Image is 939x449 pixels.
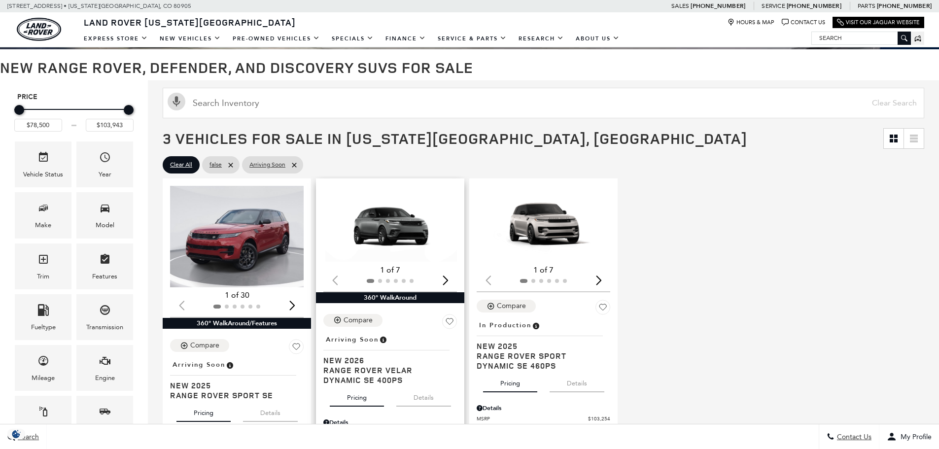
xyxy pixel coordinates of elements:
[163,318,311,329] div: 360° WalkAround/Features
[442,314,457,333] button: Save Vehicle
[170,380,296,390] span: New 2025
[858,2,875,9] span: Parts
[99,169,111,180] div: Year
[99,149,111,169] span: Year
[225,359,234,370] span: Vehicle is preparing for delivery to the retailer. MSRP will be finalized when the vehicle arrive...
[15,141,71,187] div: VehicleVehicle Status
[7,2,191,9] a: [STREET_ADDRESS] • [US_STATE][GEOGRAPHIC_DATA], CO 80905
[37,302,49,322] span: Fueltype
[497,302,526,311] div: Compare
[14,105,24,115] div: Minimum Price
[99,403,111,423] span: Bodystyle
[170,358,304,400] a: Arriving SoonNew 2025Range Rover Sport SE
[323,355,450,365] span: New 2026
[15,345,71,391] div: MileageMileage
[76,396,133,442] div: BodystyleBodystyle
[37,271,49,282] div: Trim
[477,415,610,422] a: MSRP $103,254
[15,396,71,442] div: ColorColor
[96,220,114,231] div: Model
[379,334,387,345] span: Vehicle is preparing for delivery to the retailer. MSRP will be finalized when the vehicle arrive...
[86,119,134,132] input: Maximum
[170,339,229,352] button: Compare Vehicle
[99,302,111,322] span: Transmission
[782,19,825,26] a: Contact Us
[897,433,932,441] span: My Profile
[78,16,302,28] a: Land Rover [US_STATE][GEOGRAPHIC_DATA]
[170,159,192,171] span: Clear All
[78,30,626,47] nav: Main Navigation
[323,186,458,262] img: 2026 LAND ROVER Range Rover Velar Dynamic SE 400PS 1
[289,339,304,358] button: Save Vehicle
[588,415,610,422] span: $103,254
[477,351,603,371] span: Range Rover Sport Dynamic SE 460PS
[14,102,134,132] div: Price
[835,433,871,441] span: Contact Us
[477,415,588,422] span: MSRP
[99,200,111,220] span: Model
[31,322,56,333] div: Fueltype
[76,294,133,340] div: TransmissionTransmission
[477,300,536,312] button: Compare Vehicle
[439,269,452,291] div: Next slide
[99,352,111,373] span: Engine
[176,400,231,422] button: pricing tab
[209,159,222,171] span: false
[15,243,71,289] div: TrimTrim
[76,141,133,187] div: YearYear
[316,292,464,303] div: 360° WalkAround
[479,320,531,331] span: In Production
[37,200,49,220] span: Make
[762,2,785,9] span: Service
[124,105,134,115] div: Maximum Price
[76,345,133,391] div: EngineEngine
[249,159,285,171] span: Arriving Soon
[326,30,380,47] a: Specials
[170,390,296,400] span: Range Rover Sport SE
[86,322,123,333] div: Transmission
[671,2,689,9] span: Sales
[879,424,939,449] button: Open user profile menu
[396,385,451,407] button: details tab
[23,169,63,180] div: Vehicle Status
[35,220,51,231] div: Make
[550,371,604,392] button: details tab
[323,333,457,385] a: Arriving SoonNew 2026Range Rover Velar Dynamic SE 400PS
[17,18,61,41] a: land-rover
[323,418,457,427] div: Pricing Details - Range Rover Velar Dynamic SE 400PS
[14,119,62,132] input: Minimum
[173,359,225,370] span: Arriving Soon
[15,294,71,340] div: FueltypeFueltype
[432,30,513,47] a: Service & Parts
[728,19,774,26] a: Hours & Map
[531,320,540,331] span: Vehicle is being built. Estimated time of delivery is 5-12 weeks. MSRP will be finalized when the...
[170,186,305,287] img: 2025 Land Rover Range Rover Sport SE 1
[483,371,537,392] button: pricing tab
[92,271,117,282] div: Features
[877,2,932,10] a: [PHONE_NUMBER]
[592,269,605,291] div: Next slide
[326,334,379,345] span: Arriving Soon
[37,352,49,373] span: Mileage
[227,30,326,47] a: Pre-Owned Vehicles
[323,365,450,385] span: Range Rover Velar Dynamic SE 400PS
[95,373,115,383] div: Engine
[477,265,610,276] div: 1 of 7
[170,186,305,287] div: 1 / 2
[163,128,747,148] span: 3 Vehicles for Sale in [US_STATE][GEOGRAPHIC_DATA], [GEOGRAPHIC_DATA]
[5,429,28,439] img: Opt-Out Icon
[32,373,55,383] div: Mileage
[37,403,49,423] span: Color
[168,93,185,110] svg: Click to toggle on voice search
[837,19,920,26] a: Visit Our Jaguar Website
[323,314,383,327] button: Compare Vehicle
[5,429,28,439] section: Click to Open Cookie Consent Modal
[570,30,626,47] a: About Us
[323,265,457,276] div: 1 of 7
[17,93,131,102] h5: Price
[330,385,384,407] button: pricing tab
[17,18,61,41] img: Land Rover
[285,295,299,316] div: Next slide
[323,186,458,262] div: 1 / 2
[76,243,133,289] div: FeaturesFeatures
